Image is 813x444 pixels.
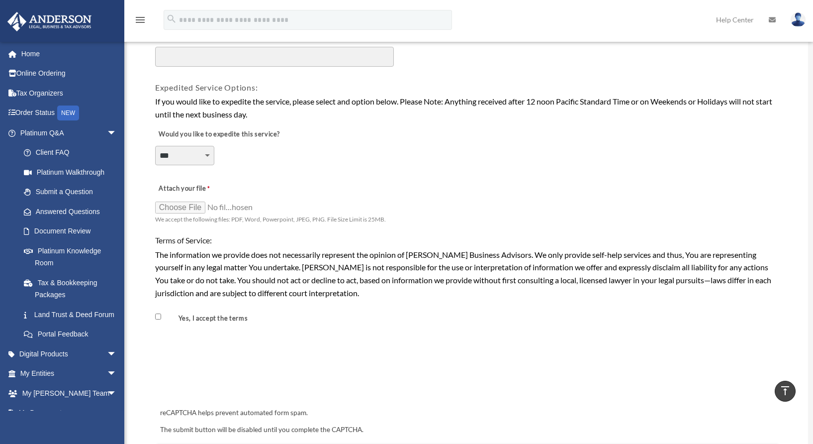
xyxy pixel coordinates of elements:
[14,241,132,273] a: Platinum Knowledge Room
[14,222,127,241] a: Document Review
[7,44,132,64] a: Home
[14,202,132,222] a: Answered Questions
[155,95,780,120] div: If you would like to expedite the service, please select and option below. Please Note: Anything ...
[7,123,132,143] a: Platinum Q&Aarrow_drop_down
[155,235,780,246] h4: Terms of Service:
[14,325,132,344] a: Portal Feedback
[7,364,132,384] a: My Entitiesarrow_drop_down
[7,64,132,84] a: Online Ordering
[107,364,127,384] span: arrow_drop_down
[166,13,177,24] i: search
[155,83,258,92] span: Expedited Service Options:
[7,103,132,123] a: Order StatusNEW
[4,12,94,31] img: Anderson Advisors Platinum Portal
[7,383,132,403] a: My [PERSON_NAME] Teamarrow_drop_down
[155,127,282,141] label: Would you like to expedite this service?
[14,305,132,325] a: Land Trust & Deed Forum
[791,12,806,27] img: User Pic
[134,14,146,26] i: menu
[779,385,791,397] i: vertical_align_top
[107,383,127,404] span: arrow_drop_down
[14,182,132,202] a: Submit a Question
[156,424,779,436] div: The submit button will be disabled until you complete the CAPTCHA.
[7,83,132,103] a: Tax Organizers
[163,314,252,324] label: Yes, I accept the terms
[107,123,127,143] span: arrow_drop_down
[156,407,779,419] div: reCAPTCHA helps prevent automated form spam.
[775,381,796,402] a: vertical_align_top
[155,248,780,299] div: The information we provide does not necessarily represent the opinion of [PERSON_NAME] Business A...
[107,403,127,424] span: arrow_drop_down
[14,273,132,305] a: Tax & Bookkeeping Packages
[7,344,132,364] a: Digital Productsarrow_drop_down
[155,216,386,223] span: We accept the following files: PDF, Word, Powerpoint, JPEG, PNG. File Size Limit is 25MB.
[157,348,308,387] iframe: reCAPTCHA
[7,403,132,423] a: My Documentsarrow_drop_down
[14,143,132,163] a: Client FAQ
[134,17,146,26] a: menu
[14,162,132,182] a: Platinum Walkthrough
[57,106,79,120] div: NEW
[155,182,255,196] label: Attach your file
[107,344,127,364] span: arrow_drop_down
